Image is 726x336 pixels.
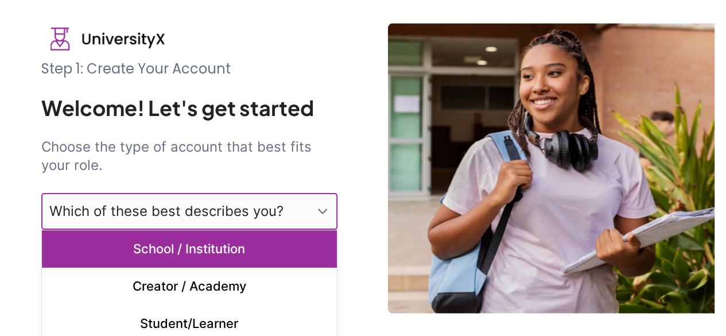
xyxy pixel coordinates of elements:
p: School / Institution [42,230,337,268]
button: Which of these best describes you? [41,193,337,230]
p: Choose the type of account that best fits your role. [41,138,337,175]
p: Welcome! Let's get started [41,96,337,119]
p: Creator / Academy [42,268,337,305]
img: UniversityX logo [51,28,165,51]
p: Step 1: Create Your Account [41,60,337,78]
img: Students [388,23,715,313]
p: Which of these best describes you? [49,202,284,221]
